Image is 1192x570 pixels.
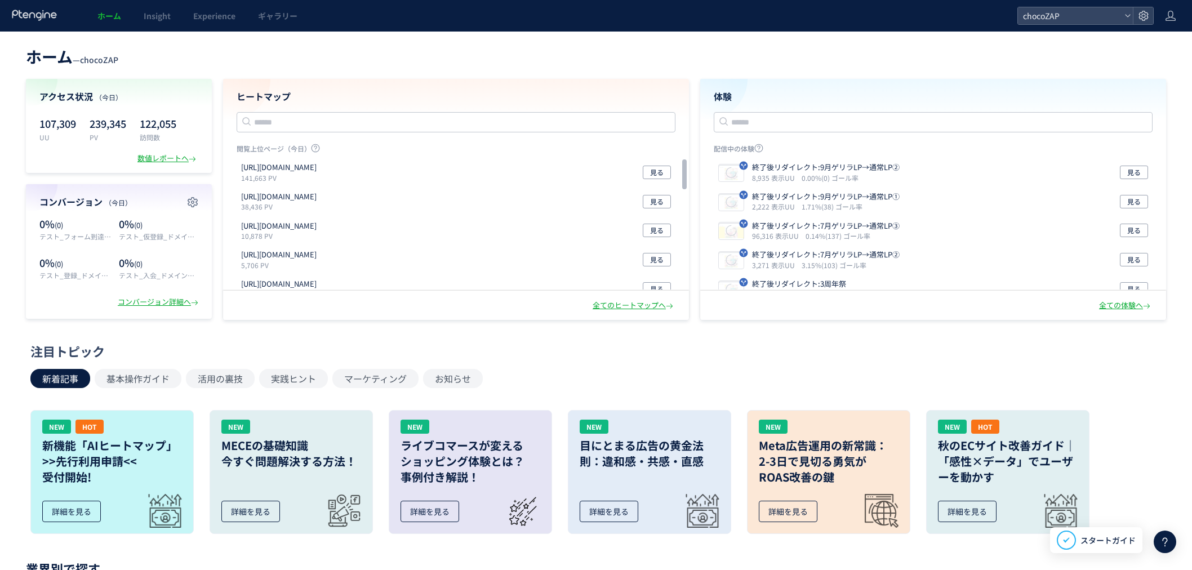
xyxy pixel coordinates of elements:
h3: 秋のECサイト改善ガイド｜「感性×データ」でユーザーを動かす [938,438,1078,485]
div: 詳細を見る [401,501,459,522]
span: スタートガイド [1080,535,1136,546]
p: https://chocozap.jp/webview/news/detail [241,250,317,260]
a: NEWライブコマースが変えるショッピング体験とは？事例付き解説！詳細を見る [389,410,552,534]
div: 詳細を見る [580,501,638,522]
span: chocoZAP [1020,7,1120,24]
div: NEW [938,420,967,434]
p: 0% [119,256,198,270]
button: 見る [643,282,671,296]
span: Experience [193,10,235,21]
button: お知らせ [423,369,483,388]
span: 見る [650,253,664,266]
p: PV [90,132,126,142]
p: 0% [39,217,113,231]
div: 注目トピック [30,342,1156,360]
span: 見る [650,224,664,237]
div: 数値レポートへ [137,153,198,164]
h4: アクセス状況 [39,90,198,103]
p: テスト_フォーム到達_ドメイン統一 [39,231,113,241]
span: 見る [650,166,664,179]
p: 0% [119,217,198,231]
button: 基本操作ガイド [95,369,181,388]
a: NEWHOT秋のECサイト改善ガイド｜「感性×データ」でユーザーを動かす詳細を見る [926,410,1089,534]
div: NEW [42,420,71,434]
span: (0) [134,220,143,230]
a: NEWMECEの基礎知識今すぐ問題解決する方法！詳細を見る [210,410,373,534]
button: 見る [643,224,671,237]
p: https://lp.chocozap.jp/beginneradmn-01/ [241,162,317,173]
h3: MECEの基礎知識 今すぐ問題解決する方法！ [221,438,361,469]
h3: ライブコマースが変える ショッピング体験とは？ 事例付き解説！ [401,438,540,485]
button: 見る [643,195,671,208]
span: chocoZAP [80,54,118,65]
p: 0% [39,256,113,270]
div: HOT [75,420,104,434]
p: テスト_入会_ドメイン統一 [119,270,198,280]
button: 実践ヒント [259,369,328,388]
p: https://webview.chocozap.jp/studios [241,192,317,202]
span: (0) [55,259,63,269]
h4: ヒートマップ [237,90,675,103]
p: 239,345 [90,114,126,132]
span: 見る [650,282,664,296]
span: (0) [134,259,143,269]
span: ホーム [97,10,121,21]
span: Insight [144,10,171,21]
div: 詳細を見る [42,501,101,522]
p: 5,706 PV [241,260,321,270]
button: 活用の裏技 [186,369,255,388]
div: 詳細を見る [759,501,817,522]
span: （今日） [105,198,132,207]
p: 4,333 PV [241,290,321,299]
h3: 新機能「AIヒートマップ」 >>先行利用申請<< 受付開始! [42,438,182,485]
p: 閲覧上位ページ（今日） [237,144,675,158]
p: 122,055 [140,114,176,132]
div: NEW [221,420,250,434]
p: 38,436 PV [241,202,321,211]
span: （今日） [95,92,122,102]
p: UU [39,132,76,142]
button: 新着記事 [30,369,90,388]
span: 見る [650,195,664,208]
div: — [26,45,118,68]
div: コンバージョン詳細へ [118,297,201,308]
div: 詳細を見る [221,501,280,522]
p: 10,878 PV [241,231,321,241]
a: NEW目にとまる広告の黄金法則：違和感・共感・直感詳細を見る [568,410,731,534]
span: ギャラリー [258,10,297,21]
div: NEW [759,420,788,434]
button: マーケティング [332,369,419,388]
button: 見る [643,253,671,266]
p: 訪問数 [140,132,176,142]
h3: Meta広告運用の新常識： 2-3日で見切る勇気が ROAS改善の鍵 [759,438,899,485]
h3: 目にとまる広告の黄金法則：違和感・共感・直感 [580,438,719,469]
div: NEW [580,420,608,434]
p: https://lp.chocozap.jp/diet-06/ [241,221,317,231]
p: 107,309 [39,114,76,132]
div: NEW [401,420,429,434]
p: 141,663 PV [241,173,321,182]
span: (0) [55,220,63,230]
p: テスト_登録_ドメイン統一 [39,270,113,280]
a: NEWHOT新機能「AIヒートマップ」>>先行利用申請<<受付開始!詳細を見る [30,410,194,534]
div: HOT [971,420,999,434]
div: 全てのヒートマップへ [593,300,675,311]
span: ホーム [26,45,73,68]
p: https://chocozap.jp/webview/news [241,279,317,290]
a: NEWMeta広告運用の新常識：2-3日で見切る勇気がROAS改善の鍵詳細を見る [747,410,910,534]
button: 見る [643,166,671,179]
h4: コンバージョン [39,195,198,208]
div: 詳細を見る [938,501,997,522]
p: テスト_仮登録_ドメイン統一 [119,231,198,241]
